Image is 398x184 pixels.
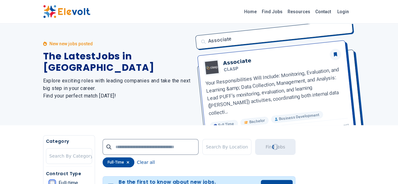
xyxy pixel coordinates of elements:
a: Contact [313,7,334,17]
h5: Category [46,138,92,144]
h5: Contract Type [46,170,92,177]
button: Clear all [137,157,155,167]
button: Find JobsLoading... [255,139,295,155]
img: Elevolt [43,5,90,18]
a: Resources [285,7,313,17]
p: New new jobs posted [49,41,93,47]
div: full-time [103,157,134,167]
iframe: Chat Widget [367,154,398,184]
a: Find Jobs [259,7,285,17]
div: Loading... [272,143,279,150]
a: Home [242,7,259,17]
a: Login [334,5,353,18]
h1: The Latest Jobs in [GEOGRAPHIC_DATA] [43,51,192,73]
h2: Explore exciting roles with leading companies and take the next big step in your career. Find you... [43,77,192,100]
